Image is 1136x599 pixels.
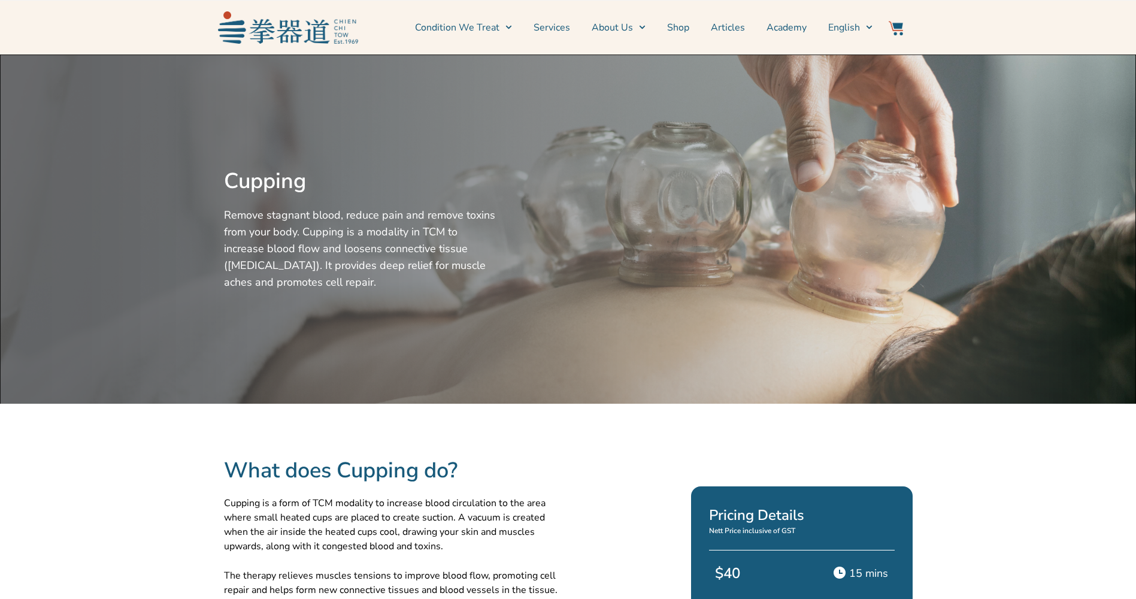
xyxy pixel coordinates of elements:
p: Cupping is a form of TCM modality to increase blood circulation to the area where small heated cu... [224,496,562,553]
nav: Menu [364,13,873,43]
a: Condition We Treat [415,13,512,43]
p: Remove stagnant blood, reduce pain and remove toxins from your body. Cupping is a modality in TCM... [224,207,499,291]
img: Time Icon [834,567,846,579]
h2: Cupping [224,168,499,195]
a: English [828,13,873,43]
img: Website Icon-03 [889,21,903,35]
a: Articles [711,13,745,43]
h2: What does Cupping do? [224,458,562,484]
p: Nett Price inclusive of GST [709,526,895,536]
a: About Us [592,13,646,43]
span: English [828,20,860,35]
a: Academy [767,13,807,43]
a: Shop [667,13,689,43]
h2: Pricing Details [709,504,895,526]
a: Services [534,13,570,43]
p: 15 mins [849,565,888,582]
p: $40 [715,562,796,584]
